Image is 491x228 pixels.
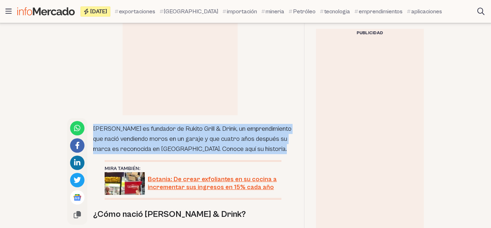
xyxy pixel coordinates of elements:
span: Petróleo [293,7,316,16]
span: Botania: De crear exfoliantes en su cocina a incrementar sus ingresos en 15% cada año [148,175,281,192]
span: aplicaciones [411,7,442,16]
span: [GEOGRAPHIC_DATA] [164,7,218,16]
h2: ¿Cómo nació [PERSON_NAME] & Drink? [93,209,293,220]
div: Mira también: [105,165,281,172]
a: mineria [261,7,284,16]
span: exportaciones [119,7,155,16]
a: tecnologia [320,7,350,16]
p: [PERSON_NAME] es fundador de Rukito Grill & Drink, un emprendimiento que nació vendiendo moros en... [93,124,293,154]
span: tecnologia [324,7,350,16]
span: emprendimientos [359,7,403,16]
a: Botania: De crear exfoliantes en su cocina a incrementar sus ingresos en 15% cada año [105,172,281,195]
img: Google News logo [73,193,82,202]
div: Publicidad [316,29,424,37]
a: aplicaciones [407,7,442,16]
span: mineria [266,7,284,16]
span: [DATE] [90,9,107,14]
a: emprendimientos [354,7,403,16]
img: Infomercado Ecuador logo [17,7,75,15]
a: [GEOGRAPHIC_DATA] [160,7,218,16]
a: importación [222,7,257,16]
span: importación [227,7,257,16]
a: Petróleo [289,7,316,16]
iframe: Advertisement [126,25,234,115]
a: exportaciones [115,7,155,16]
img: Botania marielisa marques [105,172,145,195]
